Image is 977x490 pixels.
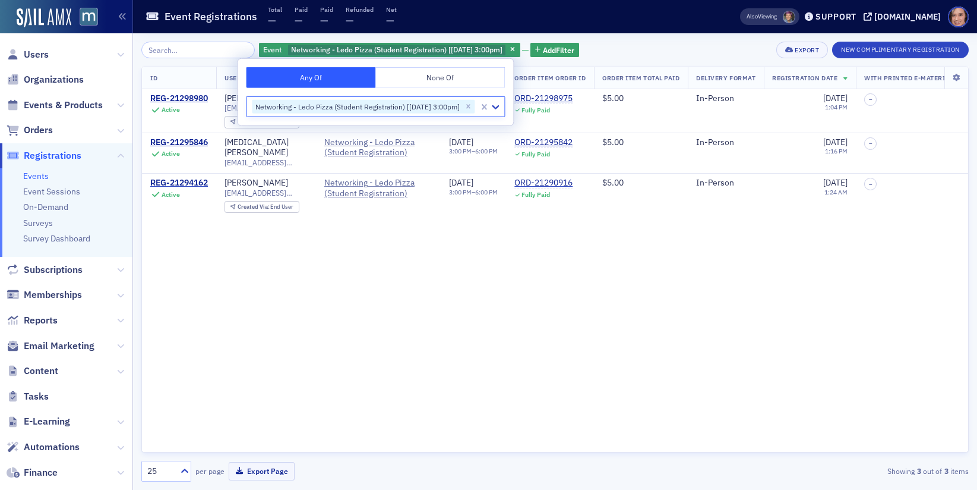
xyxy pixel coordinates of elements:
a: Automations [7,441,80,454]
p: Paid [295,5,308,14]
span: Subscriptions [24,263,83,277]
a: ORD-21290916 [514,178,573,189]
img: SailAMX [17,8,71,27]
strong: 3 [915,466,923,476]
span: User Info [225,74,259,82]
time: 3:00 PM [449,147,472,155]
div: In-Person [696,178,755,189]
span: Created Via : [238,203,271,211]
a: New Complimentary Registration [832,43,969,54]
a: View Homepage [71,8,98,28]
button: None Of [375,67,505,88]
div: Export [795,47,819,54]
span: [DATE] [449,137,473,147]
time: 1:04 PM [825,103,848,111]
div: Networking - Ledo Pizza (Student Registration) [[DATE] 3:00pm] [252,99,461,114]
time: 6:00 PM [475,147,498,155]
div: [DOMAIN_NAME] [874,11,941,22]
span: Events & Products [24,99,103,112]
a: Memberships [7,288,82,301]
input: Search… [141,42,255,58]
a: REG-21298980 [150,93,208,104]
span: Organizations [24,73,84,86]
button: Export [776,42,828,58]
div: In-Person [696,137,755,148]
span: [DATE] [823,137,848,147]
span: Email Marketing [24,340,94,353]
span: [EMAIL_ADDRESS][PERSON_NAME][DOMAIN_NAME] [225,103,308,112]
p: Refunded [346,5,374,14]
p: Total [268,5,282,14]
div: Fully Paid [521,106,550,114]
span: [DATE] [823,93,848,103]
span: Meghan Will [783,11,795,23]
div: Fully Paid [521,191,550,199]
time: 6:00 PM [475,188,498,196]
span: [DATE] [823,177,848,188]
span: Profile [948,7,969,27]
a: REG-21295846 [150,137,208,148]
time: 1:24 AM [824,188,848,196]
a: Events [23,171,49,181]
a: [MEDICAL_DATA][PERSON_NAME] [225,137,308,158]
span: Users [24,48,49,61]
span: Memberships [24,288,82,301]
span: – [869,181,872,188]
span: — [295,14,303,27]
span: ID [150,74,157,82]
span: [EMAIL_ADDRESS][DOMAIN_NAME] [225,189,308,197]
div: Fully Paid [521,150,550,158]
a: ORD-21298975 [514,93,573,104]
a: Organizations [7,73,84,86]
a: Events & Products [7,99,103,112]
div: Active [162,150,180,158]
a: Networking - Ledo Pizza (Student Registration) [324,178,432,199]
span: Tasks [24,390,49,403]
span: — [268,14,276,27]
a: Finance [7,466,58,479]
span: Order Item Order ID [514,74,586,82]
img: SailAMX [80,8,98,26]
button: AddFilter [530,43,579,58]
div: Remove Networking - Ledo Pizza (Student Registration) [9/18/2025 3:00pm] [461,99,475,114]
div: Created Via: End User [225,201,299,213]
a: Reports [7,314,58,327]
p: Net [386,5,397,14]
div: Active [162,106,180,114]
div: End User [238,119,294,125]
button: [DOMAIN_NAME] [864,12,945,21]
strong: 3 [942,466,950,476]
div: End User [238,204,294,211]
h1: Event Registrations [165,10,257,24]
div: Showing out of items [701,466,969,476]
div: Networking - Ledo Pizza (Student Registration) [9/18/2025 3:00pm] [259,43,520,58]
div: Support [815,11,856,22]
span: Viewing [747,12,777,21]
div: REG-21294162 [150,178,208,189]
span: Registration Date [772,74,837,82]
span: E-Learning [24,415,70,428]
a: [PERSON_NAME] [225,93,288,104]
div: – [449,147,498,155]
div: [PERSON_NAME] [225,178,288,189]
a: Networking - Ledo Pizza (Student Registration) [324,137,432,158]
div: Also [747,12,758,20]
a: Users [7,48,49,61]
div: – [449,189,498,196]
span: — [320,14,328,27]
button: Any Of [246,67,375,88]
div: Created Via: End User [225,116,299,128]
span: $5.00 [602,93,624,103]
div: Active [162,191,180,199]
time: 1:16 PM [825,147,848,155]
span: – [869,140,872,147]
